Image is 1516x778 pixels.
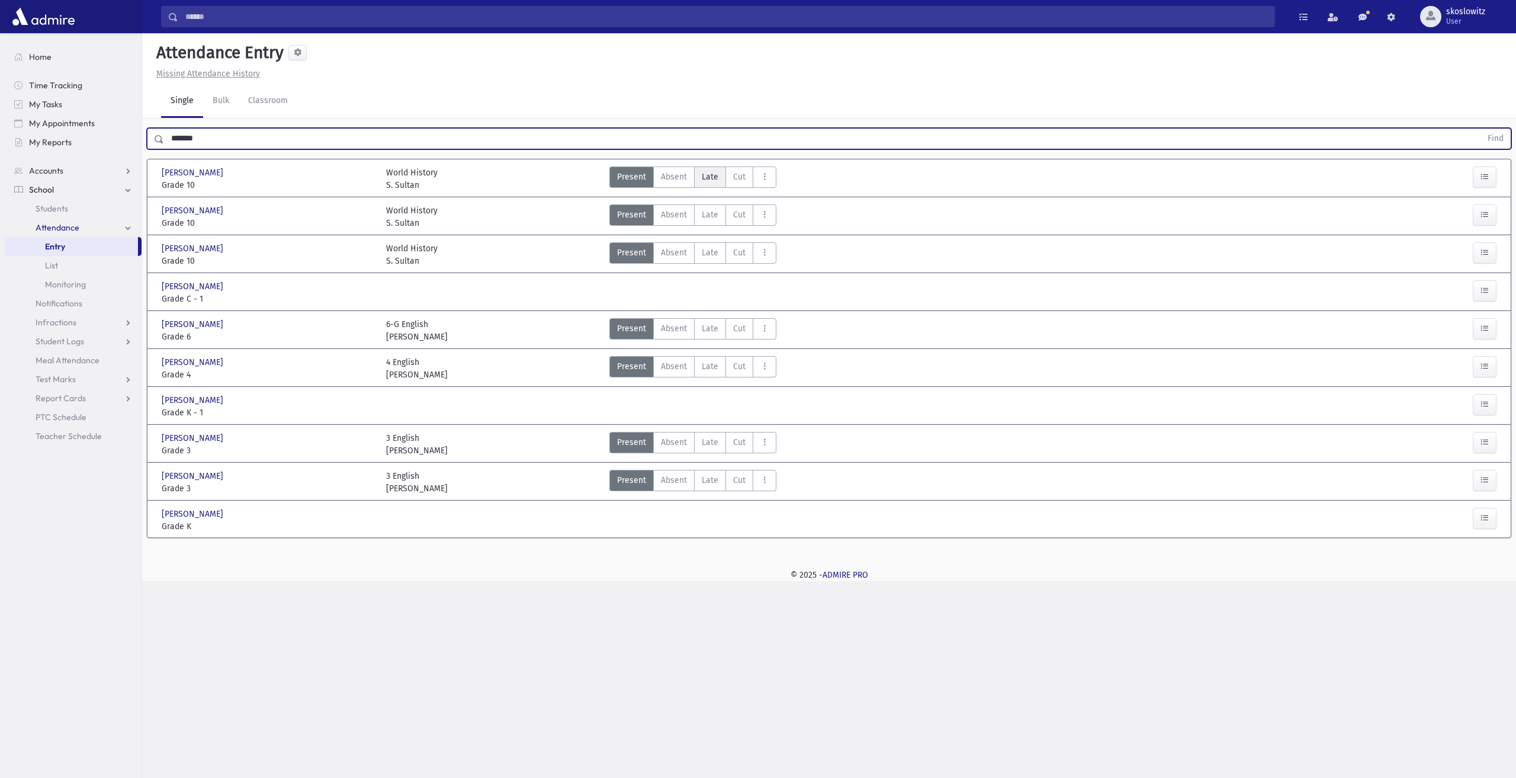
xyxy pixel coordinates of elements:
span: Accounts [29,165,63,176]
a: Single [161,85,203,118]
button: Find [1480,129,1511,149]
a: ADMIRE PRO [823,570,868,580]
div: World History S. Sultan [386,204,438,229]
span: Absent [661,209,687,221]
span: Cut [733,246,746,259]
span: Grade K [162,520,374,533]
span: Grade 4 [162,369,374,381]
span: Late [702,322,718,335]
div: AttTypes [609,470,776,495]
div: 3 English [PERSON_NAME] [386,432,448,457]
span: Test Marks [36,374,76,385]
span: Grade K - 1 [162,406,374,419]
span: Grade C - 1 [162,293,374,305]
a: Notifications [5,294,142,313]
span: Present [617,171,646,183]
span: Cut [733,360,746,373]
span: Absent [661,474,687,486]
span: Grade 10 [162,255,374,267]
span: Report Cards [36,393,86,404]
span: School [29,184,54,195]
div: 6-G English [PERSON_NAME] [386,318,448,343]
span: Home [29,52,52,62]
span: Grade 6 [162,331,374,343]
a: Report Cards [5,389,142,408]
a: Entry [5,237,138,256]
span: Cut [733,436,746,449]
span: Present [617,474,646,486]
span: [PERSON_NAME] [162,167,226,179]
span: Late [702,246,718,259]
span: Monitoring [45,279,86,290]
a: Attendance [5,218,142,237]
span: [PERSON_NAME] [162,470,226,482]
span: Present [617,322,646,335]
span: Infractions [36,317,76,328]
img: AdmirePro [9,5,78,28]
a: PTC Schedule [5,408,142,427]
span: Present [617,209,646,221]
div: World History S. Sultan [386,167,438,191]
a: Infractions [5,313,142,332]
span: Cut [733,322,746,335]
span: Attendance [36,222,79,233]
div: AttTypes [609,242,776,267]
span: Late [702,474,718,486]
span: Notifications [36,298,82,309]
span: Cut [733,474,746,486]
span: Grade 3 [162,482,374,495]
span: My Tasks [29,99,62,110]
span: Present [617,246,646,259]
a: Home [5,47,142,66]
a: Monitoring [5,275,142,294]
span: Late [702,360,718,373]
span: Grade 10 [162,217,374,229]
span: [PERSON_NAME] [162,204,226,217]
span: [PERSON_NAME] [162,242,226,255]
span: Cut [733,171,746,183]
span: Present [617,360,646,373]
span: Late [702,171,718,183]
span: Absent [661,436,687,449]
a: My Tasks [5,95,142,114]
a: My Reports [5,133,142,152]
a: Time Tracking [5,76,142,95]
span: [PERSON_NAME] [162,318,226,331]
input: Search [178,6,1274,27]
span: Students [36,203,68,214]
span: PTC Schedule [36,412,86,422]
span: My Reports [29,137,72,148]
span: [PERSON_NAME] [162,356,226,369]
span: Late [702,436,718,449]
div: AttTypes [609,204,776,229]
span: [PERSON_NAME] [162,280,226,293]
span: Meal Attendance [36,355,99,366]
div: AttTypes [609,432,776,457]
div: © 2025 - [161,569,1497,581]
span: Absent [661,171,687,183]
span: Absent [661,322,687,335]
a: Test Marks [5,370,142,389]
a: List [5,256,142,275]
a: Accounts [5,161,142,180]
span: Teacher Schedule [36,431,102,441]
a: Student Logs [5,332,142,351]
span: Absent [661,246,687,259]
a: Missing Attendance History [152,69,260,79]
span: skoslowitz [1446,7,1485,17]
div: AttTypes [609,167,776,191]
div: AttTypes [609,318,776,343]
a: Teacher Schedule [5,427,142,446]
div: 3 English [PERSON_NAME] [386,470,448,495]
span: User [1446,17,1485,26]
div: AttTypes [609,356,776,381]
a: Classroom [239,85,297,118]
a: Meal Attendance [5,351,142,370]
span: My Appointments [29,118,95,129]
a: Bulk [203,85,239,118]
a: Students [5,199,142,218]
div: World History S. Sultan [386,242,438,267]
u: Missing Attendance History [156,69,260,79]
span: Present [617,436,646,449]
span: Time Tracking [29,80,82,91]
